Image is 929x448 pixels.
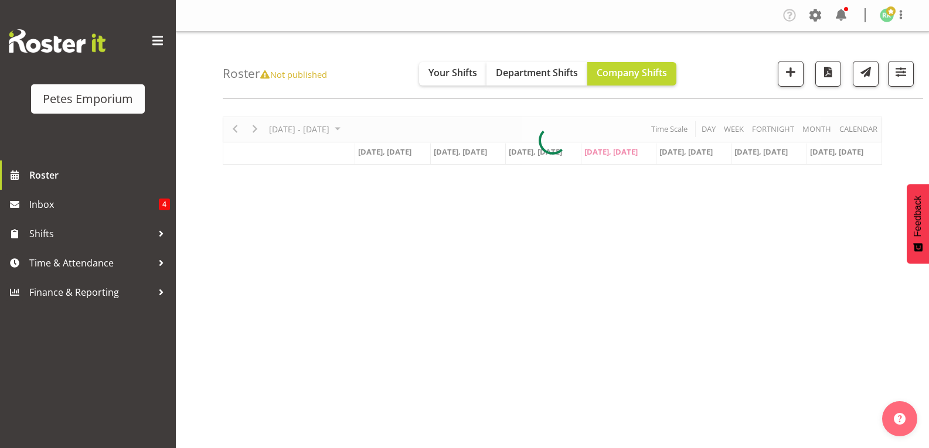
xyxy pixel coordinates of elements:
[888,61,914,87] button: Filter Shifts
[419,62,486,86] button: Your Shifts
[29,283,152,301] span: Finance & Reporting
[894,413,906,425] img: help-xxl-2.png
[29,225,152,242] span: Shifts
[9,29,106,53] img: Rosterit website logo
[880,8,894,22] img: ruth-robertson-taylor722.jpg
[43,90,133,108] div: Petes Emporium
[159,199,170,210] span: 4
[486,62,587,86] button: Department Shifts
[29,254,152,272] span: Time & Attendance
[853,61,879,87] button: Send a list of all shifts for the selected filtered period to all rostered employees.
[587,62,676,86] button: Company Shifts
[907,184,929,264] button: Feedback - Show survey
[913,196,923,237] span: Feedback
[223,67,326,80] h4: Roster
[428,66,477,79] span: Your Shifts
[29,196,159,213] span: Inbox
[260,69,326,80] span: Not published
[815,61,841,87] button: Download a PDF of the roster according to the set date range.
[597,66,667,79] span: Company Shifts
[496,66,578,79] span: Department Shifts
[778,61,804,87] button: Add a new shift
[29,166,170,184] span: Roster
